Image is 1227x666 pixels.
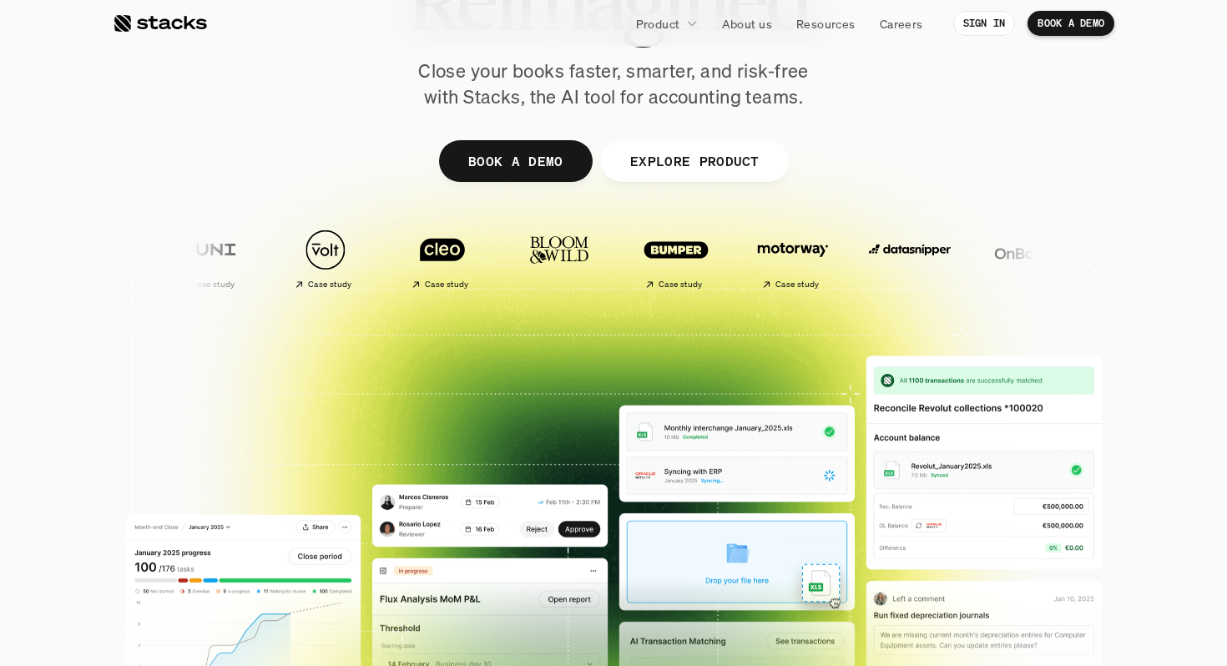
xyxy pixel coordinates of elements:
a: SIGN IN [953,11,1016,36]
a: BOOK A DEMO [1028,11,1114,36]
h2: Case study [189,280,234,290]
a: BOOK A DEMO [439,140,593,182]
a: Case study [620,220,729,296]
a: Case study [737,220,846,296]
h2: Case study [774,280,818,290]
p: About us [722,15,772,33]
a: Case study [153,220,261,296]
p: EXPLORE PRODUCT [629,149,759,173]
p: Product [636,15,680,33]
p: SIGN IN [963,18,1006,29]
a: About us [712,8,782,38]
p: Resources [796,15,856,33]
a: Case study [386,220,495,296]
a: Case study [270,220,378,296]
a: Resources [786,8,866,38]
a: EXPLORE PRODUCT [600,140,788,182]
p: Careers [880,15,923,33]
a: Careers [870,8,933,38]
h2: Case study [657,280,701,290]
p: BOOK A DEMO [1038,18,1104,29]
p: Close your books faster, smarter, and risk-free with Stacks, the AI tool for accounting teams. [405,58,822,110]
h2: Case study [306,280,351,290]
a: Privacy Policy [197,386,270,398]
p: BOOK A DEMO [468,149,563,173]
h2: Case study [423,280,467,290]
